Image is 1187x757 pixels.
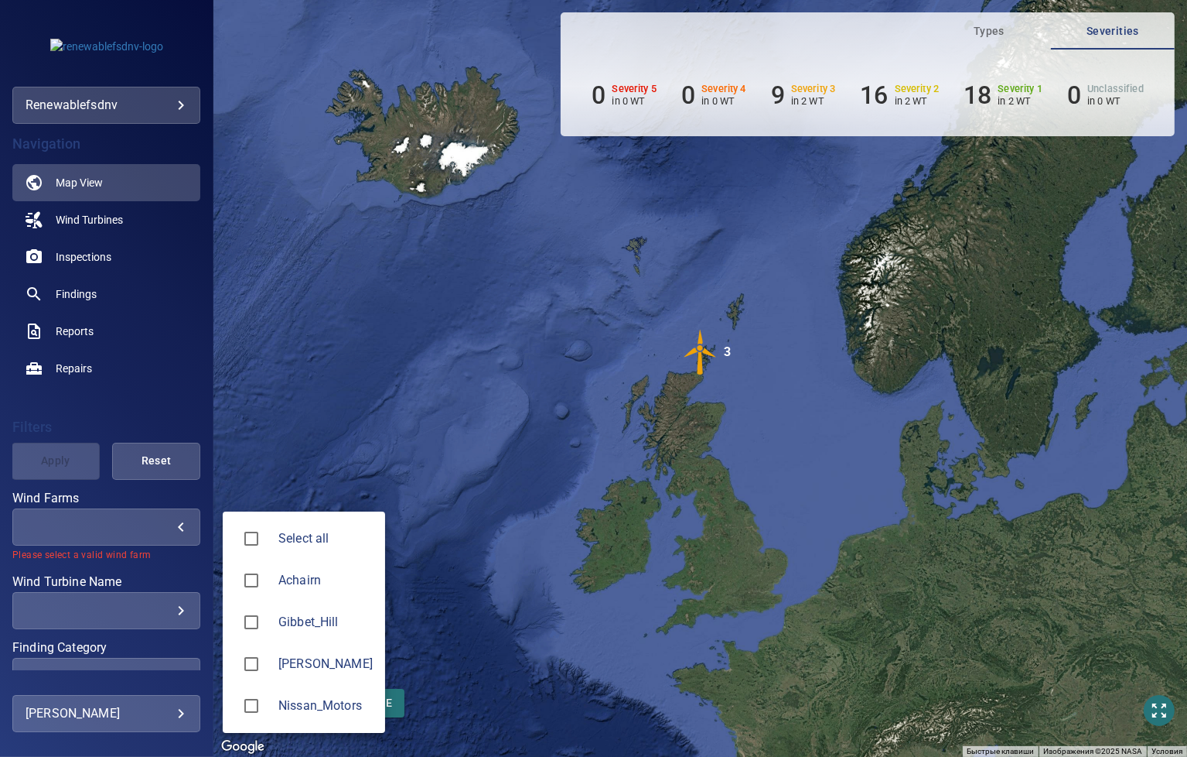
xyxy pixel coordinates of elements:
span: Nissan_Motors [278,697,373,715]
div: Wind Farms Gibbet_Hill [278,613,373,632]
span: Gibbet_Hill [278,613,373,632]
span: Achairn [278,571,373,590]
span: Gibbet_Hill [235,606,268,639]
span: Achairn [235,564,268,597]
span: Lochhead [235,648,268,680]
span: [PERSON_NAME] [278,655,373,673]
div: Wind Farms Lochhead [278,655,373,673]
span: Select all [278,529,373,548]
span: Nissan_Motors [235,690,268,722]
div: Wind Farms Achairn [278,571,373,590]
div: Wind Farms Nissan_Motors [278,697,373,715]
